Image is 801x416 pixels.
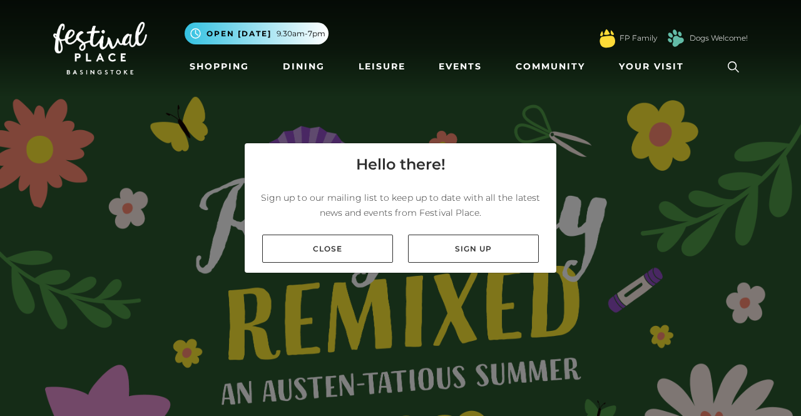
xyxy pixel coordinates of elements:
a: Dining [278,55,330,78]
a: Leisure [354,55,411,78]
a: Dogs Welcome! [690,33,748,44]
a: Community [511,55,590,78]
button: Open [DATE] 9.30am-7pm [185,23,329,44]
a: Your Visit [614,55,695,78]
a: Events [434,55,487,78]
a: FP Family [620,33,657,44]
a: Close [262,235,393,263]
a: Shopping [185,55,254,78]
span: Your Visit [619,60,684,73]
a: Sign up [408,235,539,263]
span: 9.30am-7pm [277,28,325,39]
img: Festival Place Logo [53,22,147,74]
span: Open [DATE] [207,28,272,39]
h4: Hello there! [356,153,446,176]
p: Sign up to our mailing list to keep up to date with all the latest news and events from Festival ... [255,190,546,220]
